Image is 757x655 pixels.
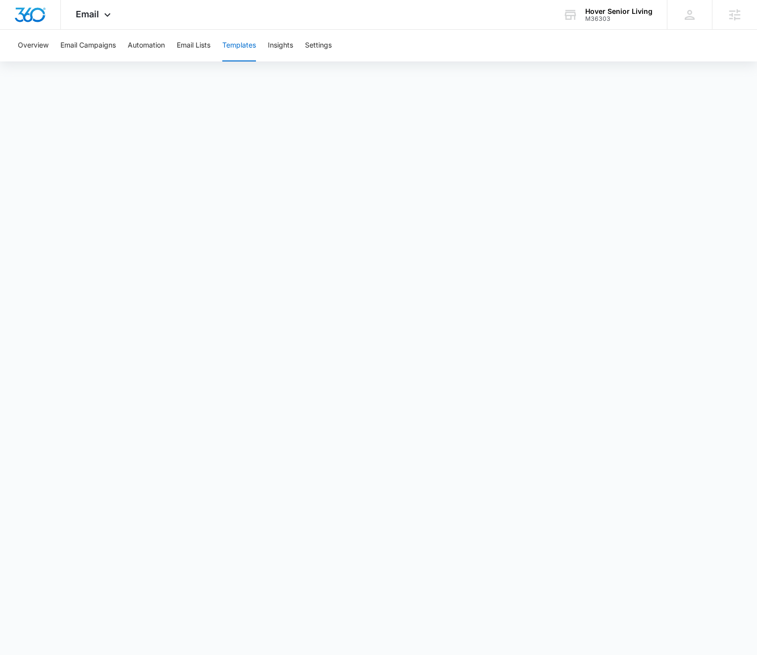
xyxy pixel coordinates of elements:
[76,9,99,19] span: Email
[268,30,293,61] button: Insights
[222,30,256,61] button: Templates
[585,7,653,15] div: account name
[60,30,116,61] button: Email Campaigns
[128,30,165,61] button: Automation
[585,15,653,22] div: account id
[177,30,210,61] button: Email Lists
[18,30,49,61] button: Overview
[305,30,332,61] button: Settings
